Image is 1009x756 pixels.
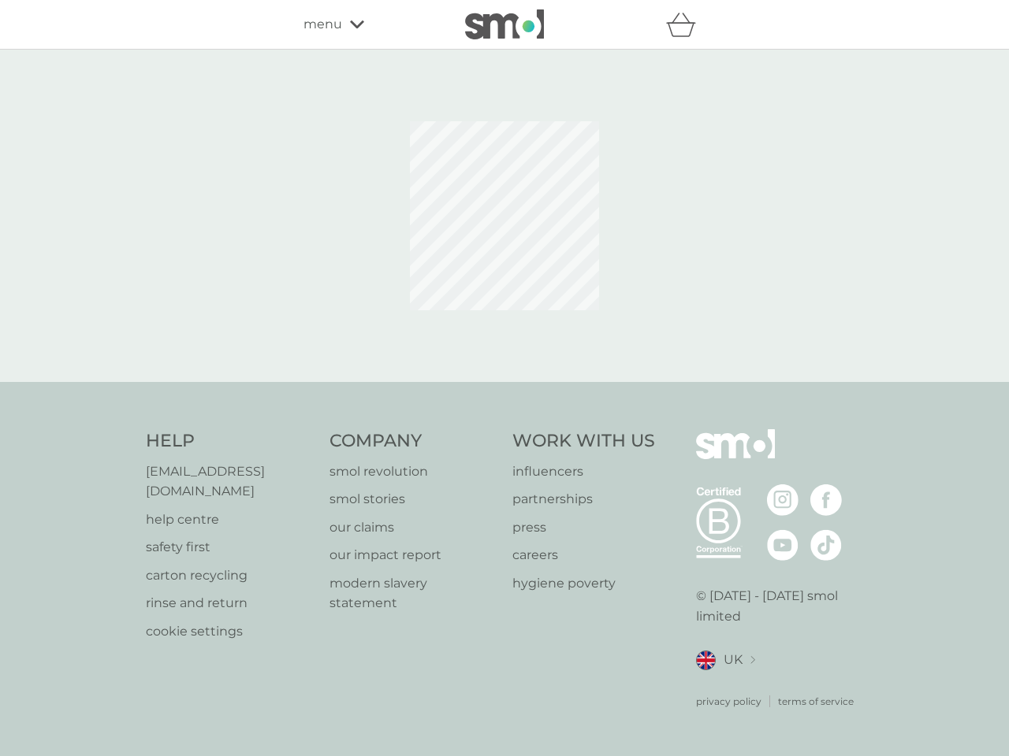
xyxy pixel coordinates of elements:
span: menu [303,14,342,35]
h4: Company [330,429,497,454]
a: press [512,517,655,538]
a: smol revolution [330,461,497,482]
img: select a new location [750,656,755,665]
a: safety first [146,537,314,558]
a: cookie settings [146,621,314,642]
img: smol [696,429,775,483]
h4: Work With Us [512,429,655,454]
a: hygiene poverty [512,573,655,594]
a: our claims [330,517,497,538]
img: visit the smol Tiktok page [810,529,842,561]
img: visit the smol Instagram page [767,484,799,516]
a: carton recycling [146,565,314,586]
a: partnerships [512,489,655,510]
a: influencers [512,461,655,482]
a: terms of service [778,694,854,709]
img: visit the smol Facebook page [810,484,842,516]
h4: Help [146,429,314,454]
a: our impact report [330,545,497,565]
img: visit the smol Youtube page [767,529,799,561]
a: careers [512,545,655,565]
div: basket [666,9,706,40]
a: rinse and return [146,593,314,613]
a: smol stories [330,489,497,510]
a: help centre [146,510,314,530]
p: © [DATE] - [DATE] smol limited [696,586,864,626]
span: UK [724,650,743,670]
a: modern slavery statement [330,573,497,613]
a: [EMAIL_ADDRESS][DOMAIN_NAME] [146,461,314,502]
img: UK flag [696,650,716,670]
a: privacy policy [696,694,761,709]
img: smol [465,9,544,39]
